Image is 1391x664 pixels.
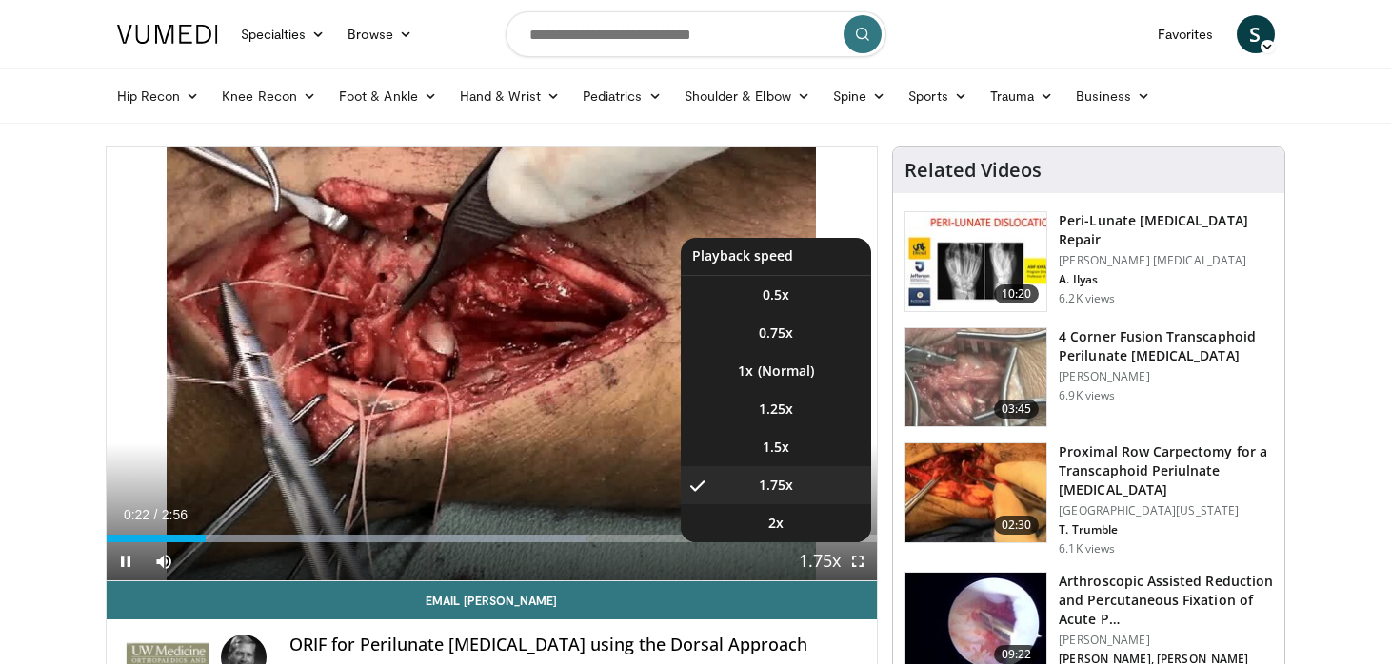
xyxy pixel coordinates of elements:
[1059,503,1273,518] p: [GEOGRAPHIC_DATA][US_STATE]
[994,645,1040,664] span: 09:22
[1059,272,1273,287] p: A. Ilyas
[905,212,1046,311] img: c1bfbbfa-d817-4968-9dad-0f41b0b7cc34.150x105_q85_crop-smart_upscale.jpg
[738,361,753,381] span: 1x
[994,284,1040,303] span: 10:20
[763,438,789,457] span: 1.5x
[1059,522,1273,537] p: T. Trumble
[1059,291,1115,306] p: 6.2K views
[759,323,793,342] span: 0.75x
[768,514,784,533] span: 2x
[905,443,1046,542] img: Picture_5_5_3.png.150x105_q85_crop-smart_upscale.jpg
[1064,77,1162,115] a: Business
[1059,388,1115,403] p: 6.9K views
[117,25,218,44] img: VuMedi Logo
[759,476,793,495] span: 1.75x
[571,77,673,115] a: Pediatrics
[1059,211,1273,249] h3: Peri-Lunate [MEDICAL_DATA] Repair
[124,507,149,522] span: 0:22
[822,77,897,115] a: Spine
[1146,15,1225,53] a: Favorites
[1059,327,1273,365] h3: 4 Corner Fusion Transcaphoid Perilunate [MEDICAL_DATA]
[336,15,424,53] a: Browse
[994,400,1040,419] span: 03:45
[904,159,1042,182] h4: Related Videos
[210,77,328,115] a: Knee Recon
[154,507,158,522] span: /
[328,77,448,115] a: Foot & Ankle
[801,542,839,580] button: Playback Rate
[145,542,183,580] button: Mute
[162,507,188,522] span: 2:56
[107,581,878,619] a: Email [PERSON_NAME]
[759,400,793,419] span: 1.25x
[905,328,1046,427] img: 1b5f4ccd-8f9f-4f84-889d-337cda345fc9.150x105_q85_crop-smart_upscale.jpg
[107,535,878,542] div: Progress Bar
[107,542,145,580] button: Pause
[1059,253,1273,268] p: [PERSON_NAME] [MEDICAL_DATA]
[897,77,979,115] a: Sports
[994,516,1040,535] span: 02:30
[1059,541,1115,557] p: 6.1K views
[904,442,1273,557] a: 02:30 Proximal Row Carpectomy for a Transcaphoid Periulnate [MEDICAL_DATA] [GEOGRAPHIC_DATA][US_S...
[448,77,571,115] a: Hand & Wrist
[229,15,337,53] a: Specialties
[107,147,878,581] video-js: Video Player
[106,77,211,115] a: Hip Recon
[1059,572,1273,629] h3: Arthroscopic Assisted Reduction and Percutaneous Fixation of Acute P…
[904,327,1273,428] a: 03:45 4 Corner Fusion Transcaphoid Perilunate [MEDICAL_DATA] [PERSON_NAME] 6.9K views
[1059,442,1273,499] h3: Proximal Row Carpectomy for a Transcaphoid Periulnate [MEDICAL_DATA]
[673,77,822,115] a: Shoulder & Elbow
[1059,633,1273,648] p: [PERSON_NAME]
[839,542,877,580] button: Fullscreen
[763,285,789,304] span: 0.5x
[904,211,1273,312] a: 10:20 Peri-Lunate [MEDICAL_DATA] Repair [PERSON_NAME] [MEDICAL_DATA] A. Ilyas 6.2K views
[506,11,886,57] input: Search topics, interventions
[1237,15,1275,53] a: S
[289,635,863,655] h4: ORIF for Perilunate [MEDICAL_DATA] using the Dorsal Approach
[979,77,1065,115] a: Trauma
[1059,369,1273,384] p: [PERSON_NAME]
